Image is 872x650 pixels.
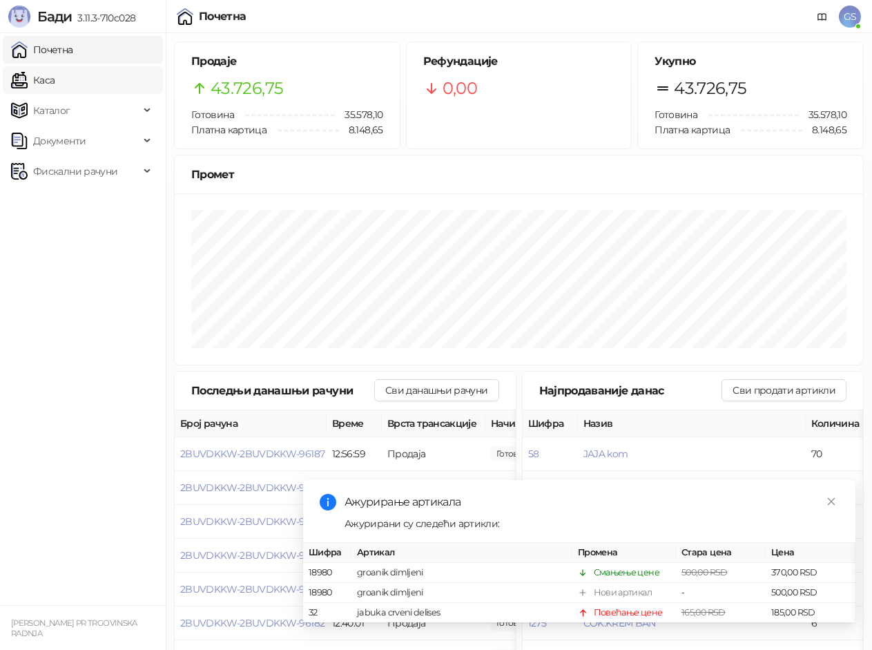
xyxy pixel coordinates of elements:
span: 35.578,10 [335,107,382,122]
h5: Укупно [655,53,846,70]
div: Ажурирање артикала [345,494,839,510]
button: JAJA kom [583,448,628,460]
th: Назив [578,410,806,437]
button: 2BUVDKKW-2BUVDKKW-96186 [180,481,325,494]
td: 32 [303,603,351,623]
span: 43.726,75 [674,75,746,102]
button: Сви данашњи рачуни [374,379,498,401]
th: Стара цена [676,543,766,563]
button: 2BUVDKKW-2BUVDKKW-96184 [180,549,325,562]
a: Документација [811,6,833,28]
th: Шифра [303,543,351,563]
td: groanik dimljeni [351,583,572,603]
span: 35.578,10 [799,107,846,122]
span: Бади [37,8,72,25]
button: Сви продати артикли [721,379,846,401]
div: Последњи данашњи рачуни [191,382,374,399]
small: [PERSON_NAME] PR TRGOVINSKA RADNJA [11,618,137,638]
th: Број рачуна [175,410,327,437]
button: 2BUVDKKW-2BUVDKKW-96182 [180,617,324,629]
td: 18980 [303,563,351,583]
span: 43.726,75 [211,75,283,102]
span: GS [839,6,861,28]
span: Документи [33,127,86,155]
a: Почетна [11,36,73,64]
span: Готовина [191,108,234,121]
td: 18980 [303,583,351,603]
span: Готовина [655,108,697,121]
th: Артикал [351,543,572,563]
th: Цена [766,543,855,563]
span: 220,00 [491,446,538,461]
td: 370,00 RSD [766,563,855,583]
th: Шифра [523,410,578,437]
td: Продаја [382,471,485,505]
td: - [676,583,766,603]
th: Врста трансакције [382,410,485,437]
span: 0,00 [443,75,477,102]
th: Количина [806,410,868,437]
td: 500,00 RSD [766,583,855,603]
button: 2BUVDKKW-2BUVDKKW-96185 [180,515,324,528]
td: jabuka crveni delises [351,603,572,623]
img: Logo [8,6,30,28]
button: 2BUVDKKW-2BUVDKKW-96187 [180,448,324,460]
span: 165,00 RSD [681,607,726,618]
a: Каса [11,66,55,94]
td: 12:56:59 [327,437,382,471]
div: Промет [191,166,846,183]
span: 8.148,65 [802,122,846,137]
span: 500,00 RSD [681,567,728,577]
th: Време [327,410,382,437]
span: info-circle [320,494,336,510]
h5: Продаје [191,53,383,70]
div: Повећање цене [594,606,663,620]
span: Фискални рачуни [33,157,117,185]
div: Најпродаваније данас [539,382,722,399]
div: Ажурирани су следећи артикли: [345,516,839,531]
span: close [826,497,836,506]
span: Платна картица [191,124,267,136]
div: Почетна [199,11,246,22]
span: 3.11.3-710c028 [72,12,135,24]
span: 8.148,65 [339,122,383,137]
a: Close [824,494,839,509]
td: 70 [806,437,868,471]
td: 12:46:17 [327,471,382,505]
span: Каталог [33,97,70,124]
td: 15 [806,471,868,505]
span: Платна картица [655,124,730,136]
button: 58 [528,448,539,460]
th: Начини плаћања [485,410,623,437]
td: Продаја [382,437,485,471]
td: groanik dimljeni [351,563,572,583]
div: Смањење цене [594,566,659,580]
button: 2BUVDKKW-2BUVDKKW-96183 [180,583,324,595]
div: Нови артикал [594,586,652,600]
td: 185,00 RSD [766,603,855,623]
h5: Рефундације [423,53,615,70]
th: Промена [572,543,676,563]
